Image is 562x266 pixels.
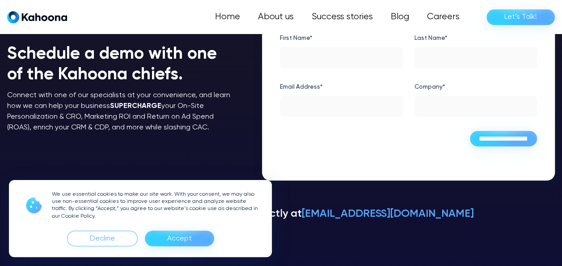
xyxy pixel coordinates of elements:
a: About us [249,8,303,26]
div: Decline [67,231,138,246]
label: Last Name* [414,31,537,45]
label: First Name* [280,31,403,45]
a: Success stories [303,8,382,26]
a: Blog [382,8,418,26]
a: home [7,11,67,24]
p: We use essential cookies to make our site work. With your consent, we may also use non-essential ... [52,191,261,220]
a: Careers [418,8,469,26]
a: Let’s Talk! [486,9,555,25]
div: Decline [90,232,115,246]
p: For any other matter contact us directly at [7,206,555,222]
label: Company* [414,80,537,94]
form: Demo Form [280,31,537,147]
div: Let’s Talk! [504,10,537,24]
p: Connect with one of our specialists at your convenience, and learn how we can help your business ... [7,90,235,133]
div: Accept [167,232,192,246]
strong: SUPERCHARGE [110,103,161,110]
div: Accept [145,231,214,246]
h1: Schedule a demo with one of the Kahoona chiefs. [7,44,235,85]
a: Home [206,8,249,26]
label: Email Address* [280,80,403,94]
a: [EMAIL_ADDRESS][DOMAIN_NAME] [302,208,474,219]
